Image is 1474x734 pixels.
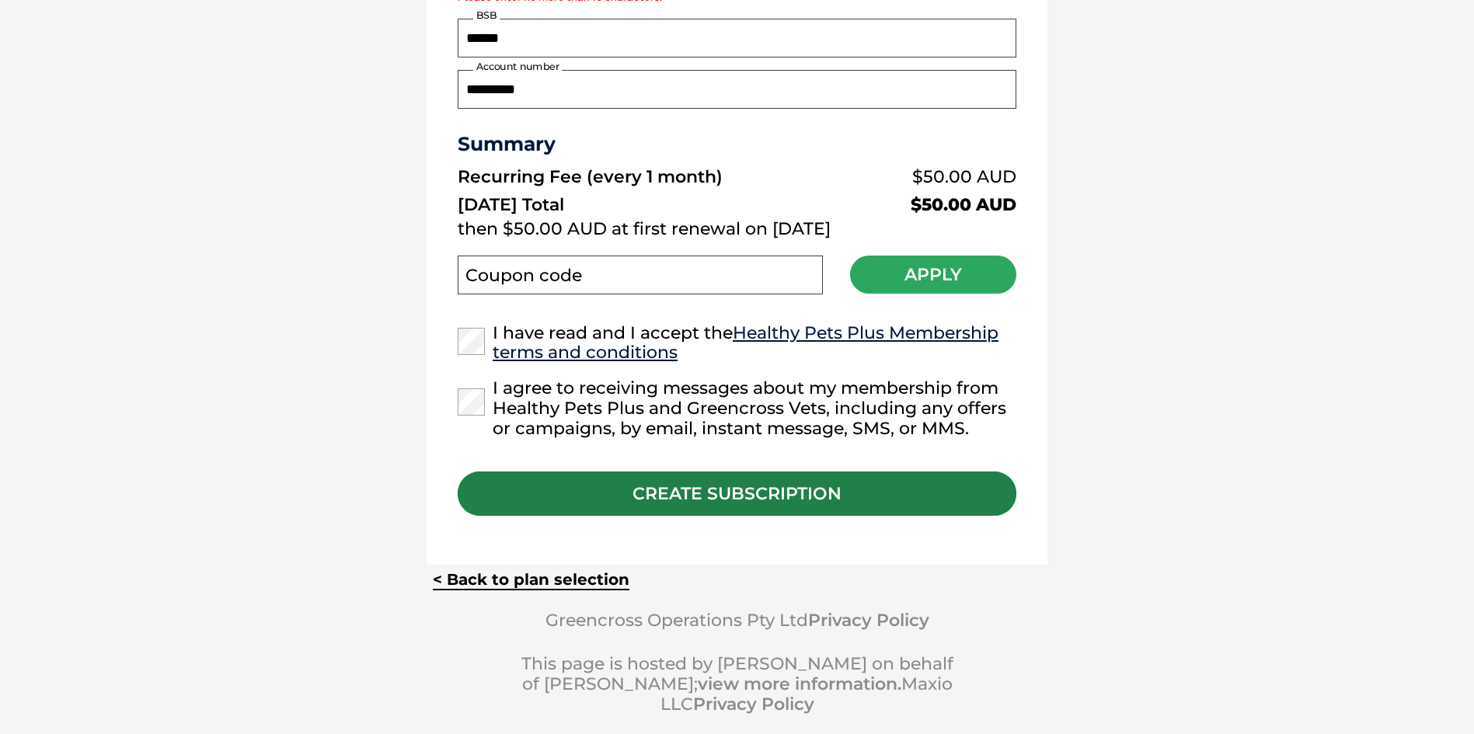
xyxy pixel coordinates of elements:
a: < Back to plan selection [433,570,629,590]
input: I agree to receiving messages about my membership from Healthy Pets Plus and Greencross Vets, inc... [458,388,485,416]
h3: Summary [458,132,1016,155]
button: Apply [850,256,1016,294]
label: I agree to receiving messages about my membership from Healthy Pets Plus and Greencross Vets, inc... [458,378,1016,438]
input: I have read and I accept theHealthy Pets Plus Membership terms and conditions [458,328,485,355]
a: Privacy Policy [808,610,929,631]
td: Recurring Fee (every 1 month) [458,163,855,191]
div: This page is hosted by [PERSON_NAME] on behalf of [PERSON_NAME]; Maxio LLC [512,646,962,715]
a: Privacy Policy [693,694,814,715]
td: $50.00 AUD [855,163,1016,191]
label: BSB [473,9,500,23]
td: [DATE] Total [458,191,855,215]
label: Coupon code [465,266,582,286]
label: Account number [473,60,562,74]
label: I have read and I accept the [458,323,1016,364]
div: CREATE SUBSCRIPTION [458,471,1016,516]
td: then $50.00 AUD at first renewal on [DATE] [458,215,1016,243]
a: Healthy Pets Plus Membership terms and conditions [493,322,998,364]
a: view more information. [698,673,901,694]
div: Greencross Operations Pty Ltd [512,611,962,646]
td: $50.00 AUD [855,191,1016,215]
